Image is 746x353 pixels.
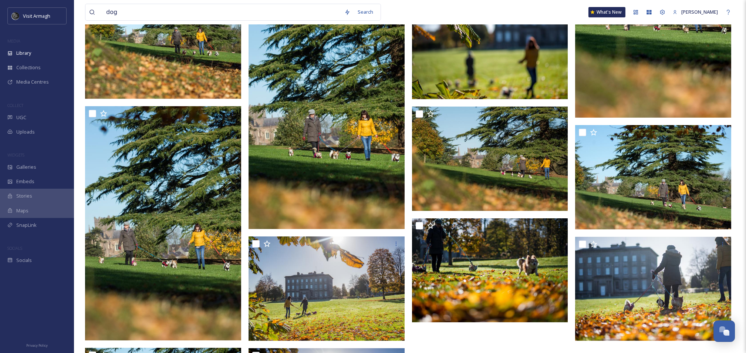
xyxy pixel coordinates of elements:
a: [PERSON_NAME] [669,5,722,19]
img: Close up of dog walkers and leaves and Palace front landscape autumn 2018 Tony Pleavin.JPG [575,237,731,341]
div: Search [354,5,377,19]
span: Embeds [16,178,34,185]
a: Privacy Policy [26,340,48,349]
span: Socials [16,257,32,264]
img: Dog walkers and view of COI cathedral from trees Palace Demesne Tony Pleavin autumn 2018.JPG [575,125,731,229]
span: WIDGETS [7,152,24,158]
span: COLLECT [7,102,23,108]
span: Collections [16,64,41,71]
span: Privacy Policy [26,343,48,348]
a: What's New [588,7,625,17]
input: Search your library [102,4,341,20]
img: THE-FIRST-PLACE-VISIT-ARMAGH.COM-BLACK.jpg [12,12,19,20]
span: Visit Armagh [23,13,50,19]
span: SOCIALS [7,245,22,251]
span: [PERSON_NAME] [681,9,718,15]
img: Dog walkers and view of COI cathedral from along trees Palace Demesne Autumn 2018 Tony Pleavin (2... [85,106,241,340]
span: Media Centres [16,78,49,85]
span: SnapLink [16,222,37,229]
span: Uploads [16,128,35,135]
span: Galleries [16,164,36,171]
span: UGC [16,114,26,121]
button: Open Chat [713,320,735,342]
img: Close up dog walkers in front of Palace landscape autumn 2018 Tony Pleavin.JPG [249,236,405,341]
img: Dog walkers and view of COI cathedral among trees from Palace Demesne Autumn 2018 Tony Pleavin.JPG [412,107,568,211]
span: Maps [16,207,28,214]
span: Library [16,50,31,57]
span: MEDIA [7,38,20,44]
span: Stories [16,192,32,199]
img: Close up of dogs and leaves Palace Demesne landscape autumn 2018 Tony Pleavin.JPG [412,218,568,323]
